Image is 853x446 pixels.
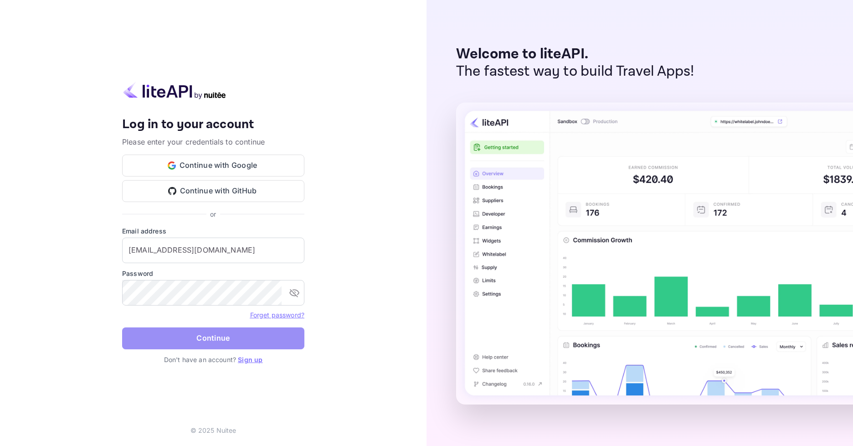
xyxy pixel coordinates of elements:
p: or [210,209,216,219]
label: Password [122,269,304,278]
button: Continue with Google [122,155,304,176]
a: Sign up [238,356,262,363]
a: Forget password? [250,310,304,319]
p: Welcome to liteAPI. [456,46,694,63]
img: liteapi [122,82,227,99]
label: Email address [122,226,304,236]
p: The fastest way to build Travel Apps! [456,63,694,80]
button: toggle password visibility [285,284,303,302]
button: Continue with GitHub [122,180,304,202]
button: Continue [122,327,304,349]
input: Enter your email address [122,238,304,263]
p: Please enter your credentials to continue [122,136,304,147]
p: Don't have an account? [122,355,304,364]
p: © 2025 Nuitee [190,425,236,435]
a: Forget password? [250,311,304,319]
h4: Log in to your account [122,117,304,133]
